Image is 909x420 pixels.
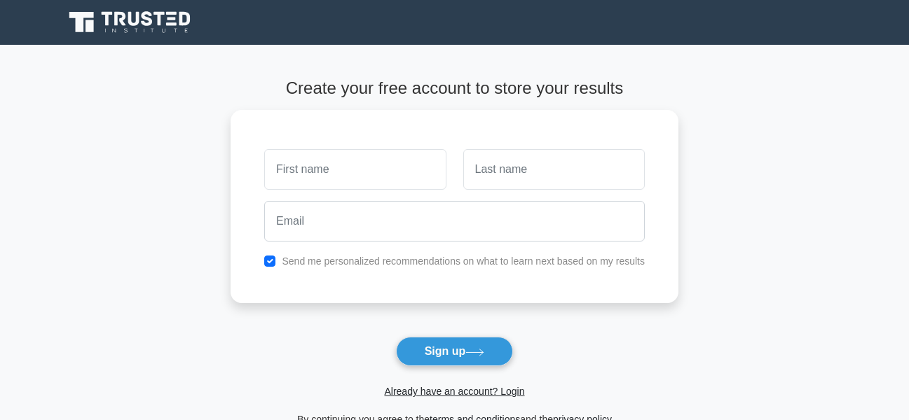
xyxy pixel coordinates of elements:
[396,337,514,366] button: Sign up
[264,149,446,190] input: First name
[282,255,645,267] label: Send me personalized recommendations on what to learn next based on my results
[264,201,645,241] input: Email
[384,386,524,397] a: Already have an account? Login
[231,78,678,99] h4: Create your free account to store your results
[463,149,645,190] input: Last name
